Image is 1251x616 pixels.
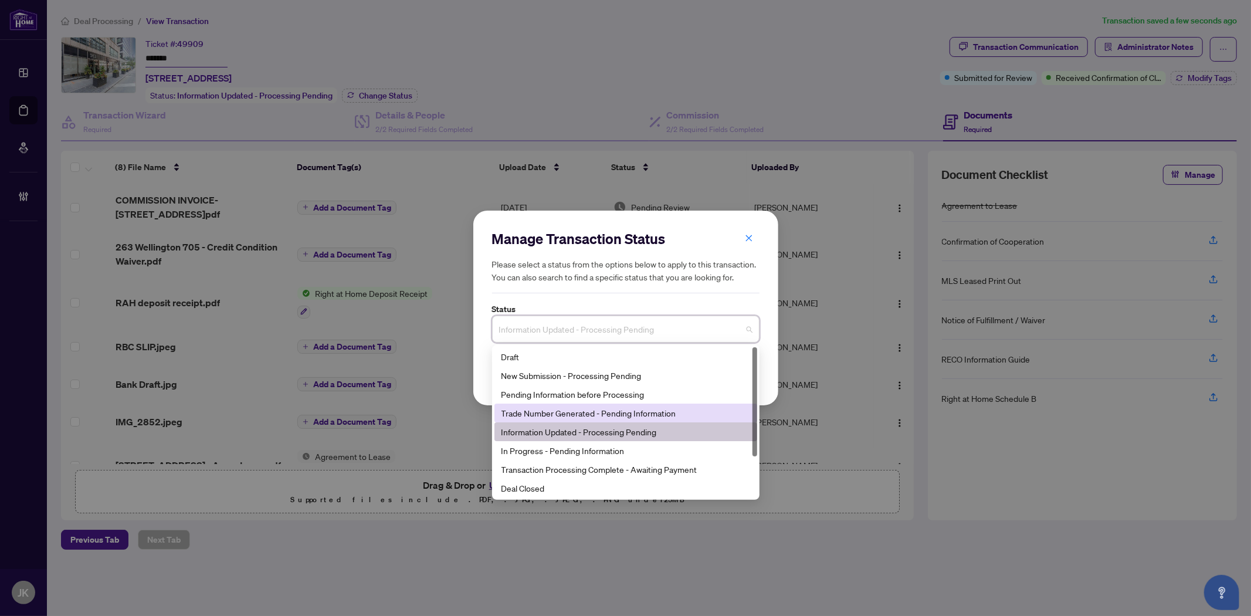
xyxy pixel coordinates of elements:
[494,460,757,479] div: Transaction Processing Complete - Awaiting Payment
[494,479,757,497] div: Deal Closed
[499,318,752,340] span: Information Updated - Processing Pending
[494,441,757,460] div: In Progress - Pending Information
[501,425,750,438] div: Information Updated - Processing Pending
[1204,575,1239,610] button: Open asap
[492,258,760,283] h5: Please select a status from the options below to apply to this transaction. You can also search t...
[494,385,757,404] div: Pending Information before Processing
[501,482,750,495] div: Deal Closed
[501,407,750,419] div: Trade Number Generated - Pending Information
[501,388,750,401] div: Pending Information before Processing
[501,463,750,476] div: Transaction Processing Complete - Awaiting Payment
[494,366,757,385] div: New Submission - Processing Pending
[492,229,760,248] h2: Manage Transaction Status
[492,303,760,316] label: Status
[494,422,757,441] div: Information Updated - Processing Pending
[501,369,750,382] div: New Submission - Processing Pending
[494,347,757,366] div: Draft
[501,350,750,363] div: Draft
[501,444,750,457] div: In Progress - Pending Information
[745,234,753,242] span: close
[494,404,757,422] div: Trade Number Generated - Pending Information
